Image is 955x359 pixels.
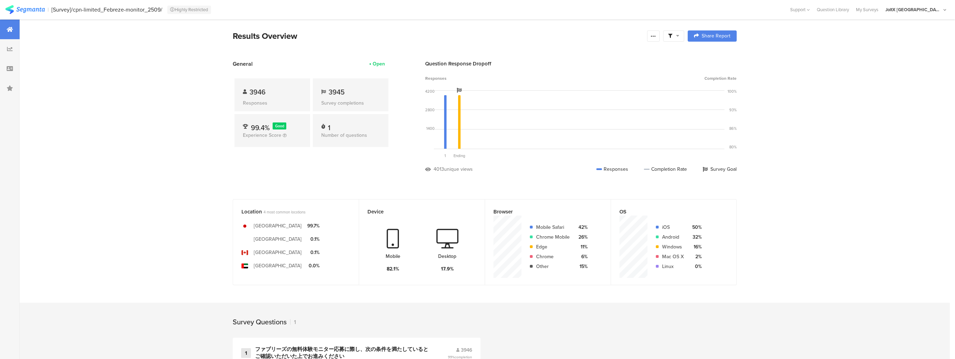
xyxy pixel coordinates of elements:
span: Completion Rate [704,75,737,82]
span: Experience Score [243,132,281,139]
div: Mobile [386,253,400,260]
div: 0.1% [307,235,319,243]
div: unique views [444,166,473,173]
div: Survey Goal [703,166,737,173]
div: Other [536,263,570,270]
div: 6% [575,253,588,260]
div: 1 [290,318,296,326]
div: Mobile Safari [536,224,570,231]
div: Windows [662,243,684,251]
div: [GEOGRAPHIC_DATA] [254,262,302,269]
div: 26% [575,233,588,241]
div: Open [373,60,385,68]
div: [GEOGRAPHIC_DATA] [254,249,302,256]
span: 4 most common locations [264,209,306,215]
a: My Surveys [852,6,882,13]
div: Completion Rate [644,166,687,173]
div: Device [367,208,465,216]
div: 2% [689,253,702,260]
div: Ending [452,153,466,159]
a: Question Library [813,6,852,13]
i: Survey Goal [457,88,462,93]
span: Number of questions [321,132,367,139]
img: segmanta logo [5,5,45,14]
div: Survey completions [321,99,380,107]
div: Location [241,208,339,216]
div: 4200 [425,89,435,94]
div: 0.1% [307,249,319,256]
div: Android [662,233,684,241]
div: 17.9% [441,265,454,273]
span: 1 [444,153,446,159]
div: 15% [575,263,588,270]
div: OS [619,208,716,216]
div: Results Overview [233,30,644,42]
div: JoltX [GEOGRAPHIC_DATA] [885,6,941,13]
div: Support [790,4,810,15]
div: 11% [575,243,588,251]
div: Mac OS X [662,253,684,260]
div: 86% [729,126,737,131]
div: 42% [575,224,588,231]
span: Share Report [702,34,730,38]
span: Responses [425,75,447,82]
div: 1 [328,122,330,129]
div: 1 [241,348,251,358]
div: 82.1% [387,265,399,273]
div: 16% [689,243,702,251]
div: 50% [689,224,702,231]
span: 3946 [461,346,472,354]
div: [GEOGRAPHIC_DATA] [254,222,302,230]
div: 32% [689,233,702,241]
div: iOS [662,224,684,231]
div: | [48,6,49,14]
div: 0.0% [307,262,319,269]
span: 3945 [329,87,345,97]
div: Edge [536,243,570,251]
span: Good [275,123,284,129]
div: Responses [596,166,628,173]
div: Question Response Dropoff [425,60,737,68]
div: 2800 [425,107,435,113]
span: 3946 [250,87,266,97]
div: Linux [662,263,684,270]
div: Highly Restricted [167,6,211,14]
div: 80% [729,144,737,150]
div: Browser [493,208,591,216]
div: [Survey]/cpn-limited_Febreze-monitor_2509/ [51,6,162,13]
div: [GEOGRAPHIC_DATA] [254,235,302,243]
div: 93% [729,107,737,113]
div: 4013 [434,166,444,173]
span: General [233,60,253,68]
div: Chrome [536,253,570,260]
div: 100% [728,89,737,94]
div: Responses [243,99,302,107]
div: 0% [689,263,702,270]
div: Chrome Mobile [536,233,570,241]
div: Survey Questions [233,317,287,327]
div: Desktop [438,253,456,260]
div: 99.7% [307,222,319,230]
div: 1400 [426,126,435,131]
span: 99.4% [251,122,270,133]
